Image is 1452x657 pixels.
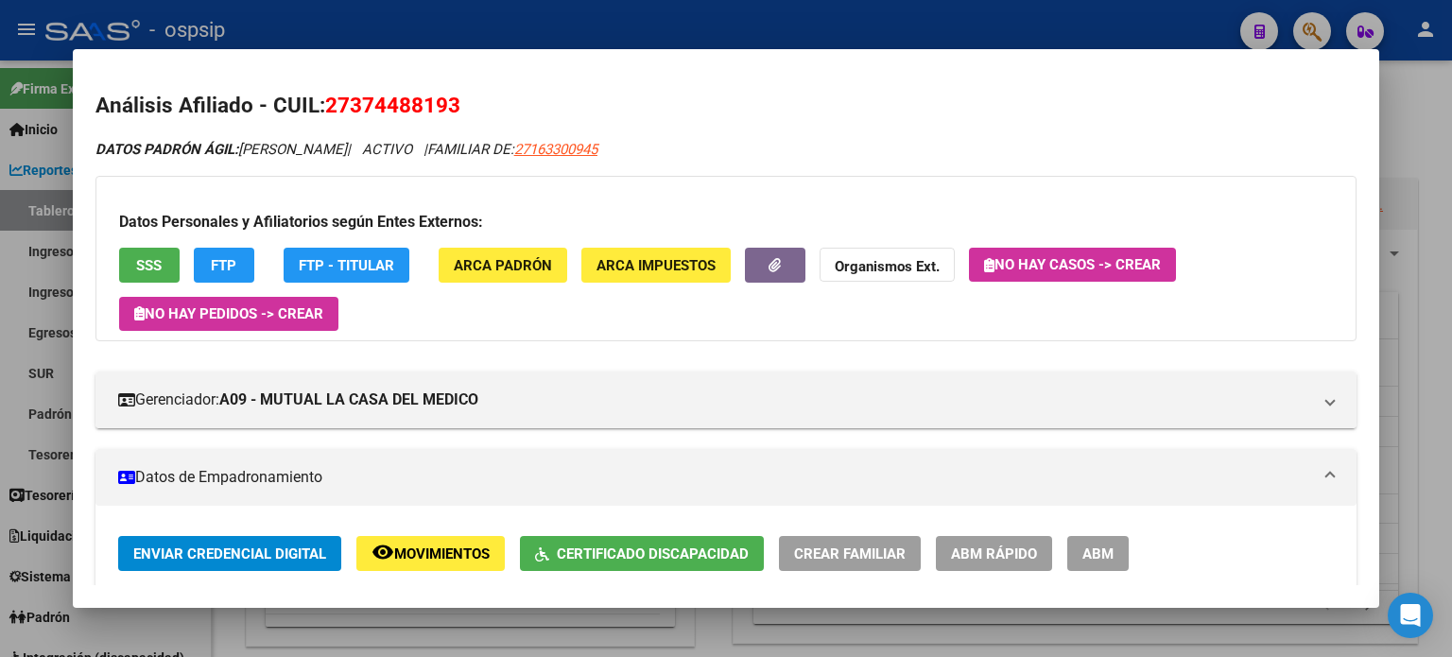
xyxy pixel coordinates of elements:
span: Movimientos [394,545,490,562]
span: No hay Pedidos -> Crear [134,305,323,322]
span: SSS [136,257,162,274]
span: FTP - Titular [299,257,394,274]
h3: Datos Personales y Afiliatorios según Entes Externos: [119,211,1333,233]
span: FAMILIAR DE: [427,141,597,158]
i: | ACTIVO | [95,141,597,158]
button: No hay Pedidos -> Crear [119,297,338,331]
span: ABM [1082,545,1114,562]
button: ABM [1067,536,1129,571]
span: 27163300945 [514,141,597,158]
span: [PERSON_NAME] [95,141,347,158]
strong: A09 - MUTUAL LA CASA DEL MEDICO [219,389,478,411]
button: Organismos Ext. [820,248,955,283]
strong: DATOS PADRÓN ÁGIL: [95,141,238,158]
mat-expansion-panel-header: Datos de Empadronamiento [95,449,1357,506]
span: Certificado Discapacidad [557,545,749,562]
button: Certificado Discapacidad [520,536,764,571]
button: FTP - Titular [284,248,409,283]
button: Enviar Credencial Digital [118,536,341,571]
span: 27374488193 [325,93,460,117]
mat-panel-title: Datos de Empadronamiento [118,466,1311,489]
button: ARCA Padrón [439,248,567,283]
span: ABM Rápido [951,545,1037,562]
button: No hay casos -> Crear [969,248,1176,282]
span: FTP [211,257,236,274]
mat-panel-title: Gerenciador: [118,389,1311,411]
span: No hay casos -> Crear [984,256,1161,273]
mat-icon: remove_red_eye [372,541,394,563]
span: ARCA Padrón [454,257,552,274]
span: Crear Familiar [794,545,906,562]
button: ARCA Impuestos [581,248,731,283]
button: Crear Familiar [779,536,921,571]
h2: Análisis Afiliado - CUIL: [95,90,1357,122]
button: FTP [194,248,254,283]
div: Open Intercom Messenger [1388,593,1433,638]
button: SSS [119,248,180,283]
mat-expansion-panel-header: Gerenciador:A09 - MUTUAL LA CASA DEL MEDICO [95,372,1357,428]
span: Enviar Credencial Digital [133,545,326,562]
button: Movimientos [356,536,505,571]
button: ABM Rápido [936,536,1052,571]
strong: Organismos Ext. [835,258,940,275]
span: ARCA Impuestos [596,257,716,274]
